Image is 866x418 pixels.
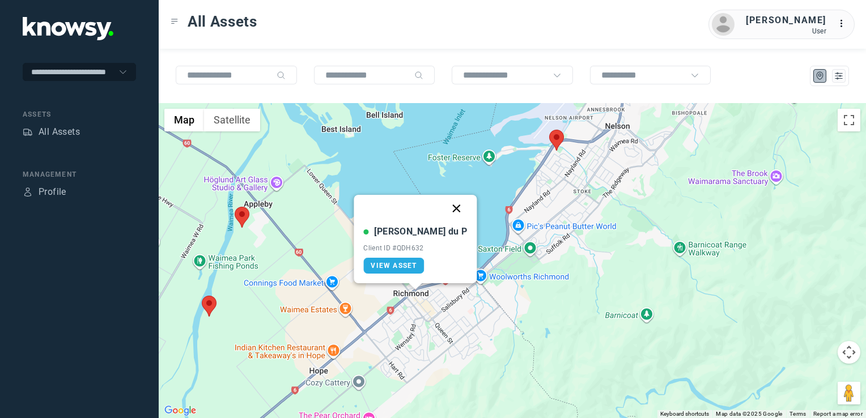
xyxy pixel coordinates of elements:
[716,411,782,417] span: Map data ©2025 Google
[414,71,423,80] div: Search
[746,14,826,27] div: [PERSON_NAME]
[815,71,825,81] div: Map
[171,18,179,25] div: Toggle Menu
[838,19,850,28] tspan: ...
[371,262,417,270] span: View Asset
[374,225,467,238] div: [PERSON_NAME] du P
[660,410,709,418] button: Keyboard shortcuts
[23,185,66,199] a: ProfileProfile
[363,244,467,252] div: Client ID #QDH632
[838,109,860,131] button: Toggle fullscreen view
[712,13,735,36] img: avatar.png
[277,71,286,80] div: Search
[23,125,80,139] a: AssetsAll Assets
[39,185,66,199] div: Profile
[39,125,80,139] div: All Assets
[363,258,424,274] a: View Asset
[789,411,806,417] a: Terms (opens in new tab)
[164,109,204,131] button: Show street map
[23,187,33,197] div: Profile
[23,17,113,40] img: Application Logo
[443,195,470,222] button: Close
[838,382,860,404] button: Drag Pegman onto the map to open Street View
[23,109,136,120] div: Assets
[746,27,826,35] div: User
[838,17,851,32] div: :
[838,341,860,364] button: Map camera controls
[204,109,260,131] button: Show satellite imagery
[23,127,33,137] div: Assets
[162,403,199,418] img: Google
[188,11,257,32] span: All Assets
[838,17,851,31] div: :
[834,71,844,81] div: List
[23,169,136,180] div: Management
[813,411,863,417] a: Report a map error
[162,403,199,418] a: Open this area in Google Maps (opens a new window)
